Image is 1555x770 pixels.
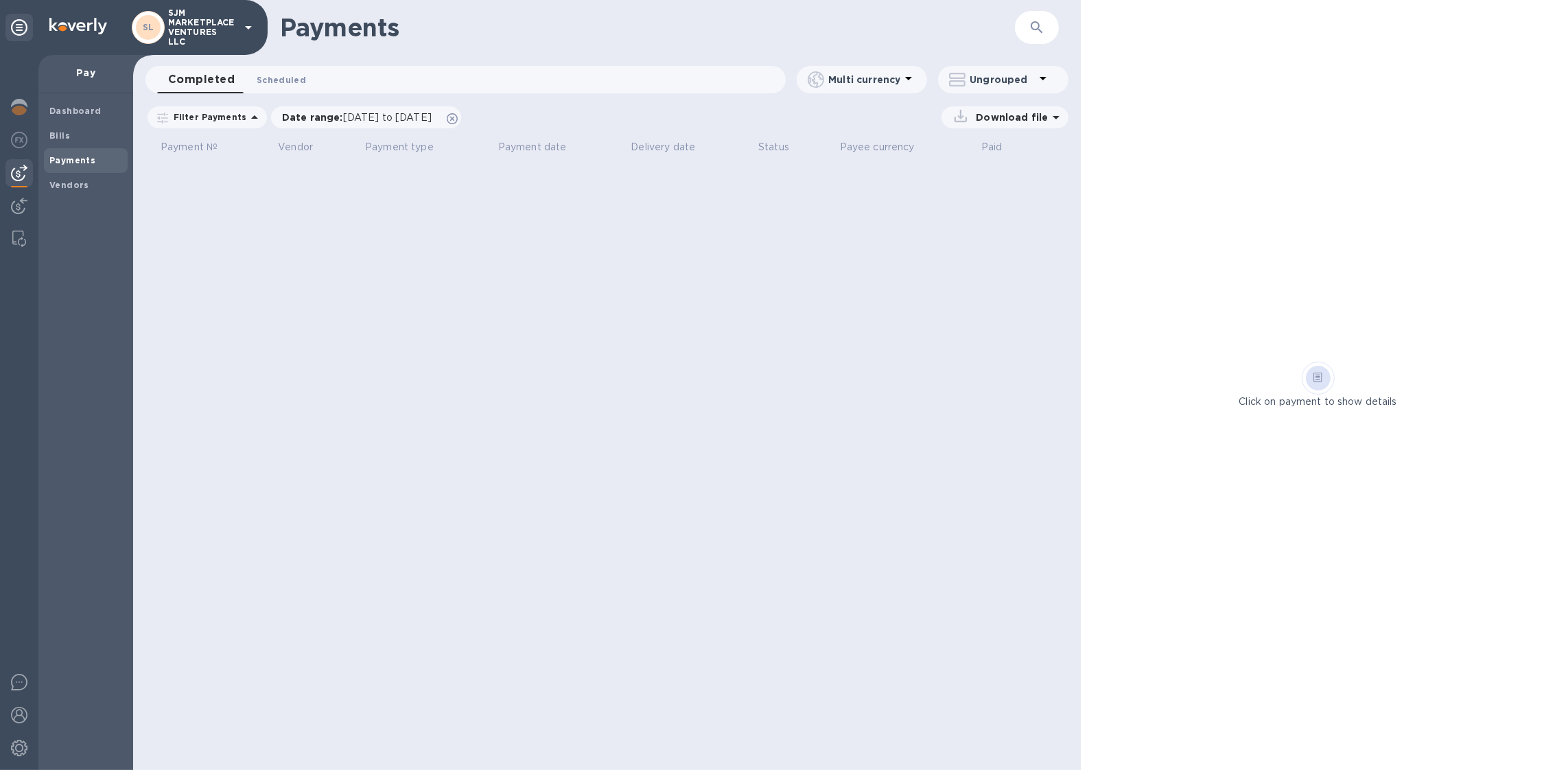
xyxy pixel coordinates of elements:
[168,70,235,89] span: Completed
[49,106,102,116] b: Dashboard
[280,13,1015,42] h1: Payments
[758,140,789,154] p: Status
[5,14,33,41] div: Unpin categories
[1239,395,1397,409] p: Click on payment to show details
[271,106,461,128] div: Date range:[DATE] to [DATE]
[257,73,306,87] span: Scheduled
[981,140,1003,154] p: Paid
[498,140,567,154] p: Payment date
[11,132,27,148] img: Foreign exchange
[282,110,439,124] p: Date range :
[143,22,154,32] b: SL
[828,73,900,86] p: Multi currency
[168,111,246,123] p: Filter Payments
[161,140,235,154] span: Payment №
[840,140,933,154] span: Payee currency
[970,110,1048,124] p: Download file
[631,140,695,154] p: Delivery date
[365,140,434,154] p: Payment type
[498,140,585,154] span: Payment date
[840,140,915,154] p: Payee currency
[49,66,122,80] p: Pay
[49,180,89,190] b: Vendors
[343,112,432,123] span: [DATE] to [DATE]
[49,18,107,34] img: Logo
[168,8,237,47] p: SJM MARKETPLACE VENTURES LLC
[49,130,70,141] b: Bills
[758,140,807,154] span: Status
[161,140,218,154] p: Payment №
[278,140,313,154] p: Vendor
[981,140,1020,154] span: Paid
[631,140,713,154] span: Delivery date
[970,73,1035,86] p: Ungrouped
[365,140,452,154] span: Payment type
[49,155,95,165] b: Payments
[278,140,331,154] span: Vendor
